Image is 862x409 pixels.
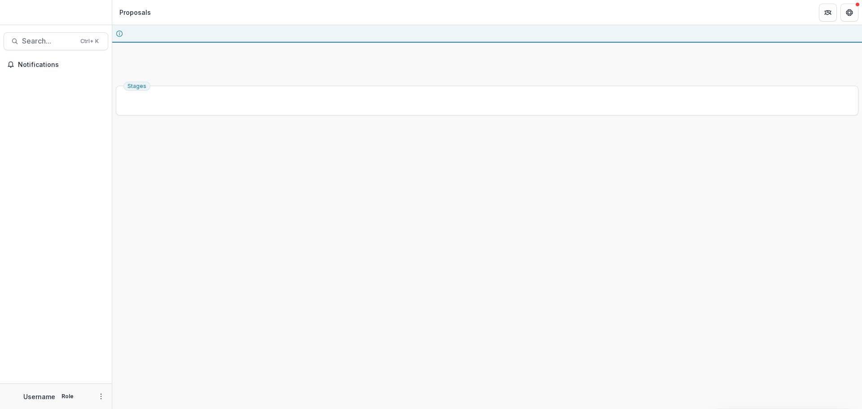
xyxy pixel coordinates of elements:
div: Proposals [119,8,151,17]
div: Ctrl + K [79,36,101,46]
nav: breadcrumb [116,6,154,19]
button: More [96,391,106,402]
button: Search... [4,32,108,50]
button: Get Help [840,4,858,22]
p: Role [59,392,76,400]
span: Search... [22,37,75,45]
button: Notifications [4,57,108,72]
span: Notifications [18,61,105,69]
span: Stages [128,83,146,89]
p: Username [23,392,55,401]
button: Partners [819,4,837,22]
